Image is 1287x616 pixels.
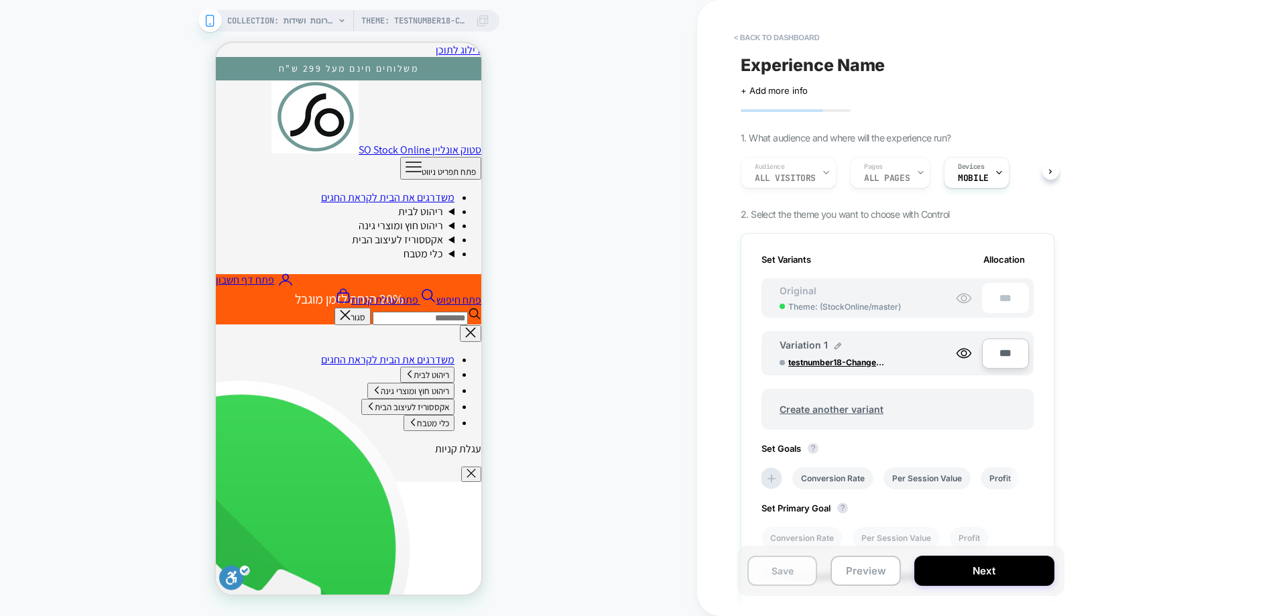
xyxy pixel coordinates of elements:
span: סטוק אונליין SO Stock Online [143,100,265,114]
li: Per Session Value [853,527,940,549]
li: Profit [981,467,1020,489]
a: פתח חיפוש [204,250,265,264]
button: סרגל נגישות [3,523,34,552]
span: Original [766,285,830,296]
input: חיפוש [157,269,252,282]
button: כלי מטבח [188,372,239,388]
li: Conversion Rate [761,527,843,549]
span: Set Goals [761,443,825,454]
span: 2. Select the theme you want to choose with Control [741,208,949,220]
button: Next [914,556,1054,586]
span: Theme: testnumber18-Changed product display on category [361,10,469,32]
span: + Add more info [741,85,808,96]
button: פתח תפריט ניווט [184,114,265,137]
span: testnumber18-Changed product display on category [788,357,889,367]
span: Experience Name [741,55,885,75]
a: פתח עגלת קניות [119,250,204,264]
a: משדרגים את הבית לקראת החגים [105,310,239,324]
span: COLLECTION: ארונות ושידות (Category) [227,10,334,32]
span: Theme: ( StockOnline/master ) [788,302,901,312]
span: פתח עגלת קניות [135,250,202,264]
span: משלוחים חינם מעל 299 ש"ח [10,21,255,32]
span: MOBILE [958,174,988,183]
span: Allocation [983,254,1025,265]
button: < back to dashboard [727,27,826,48]
button: Preview [831,556,900,586]
span: פתח תפריט ניווט [206,123,260,135]
a: סטוק אונליין SO Stock Online [56,100,265,114]
li: Per Session Value [883,467,971,489]
span: 1. What audience and where will the experience run? [741,132,951,143]
span: פתח חיפוש [221,250,265,264]
span: Devices [958,162,984,172]
a: משדרגים את הבית לקראת החגים [105,147,239,162]
li: Profit [950,527,989,549]
button: ריהוט חוץ ומוצרי גינה [151,340,239,356]
button: ריהוט לבית [184,324,239,340]
button: סגור [119,265,155,282]
span: סגור [135,268,149,280]
li: Conversion Rate [792,467,873,489]
span: Set Primary Goal [761,503,855,513]
img: edit [835,343,841,349]
button: ? [808,443,818,454]
span: Set Variants [761,254,811,265]
button: Save [747,556,817,586]
span: Create another variant [766,393,897,425]
span: Variation 1 [780,339,828,351]
button: ? [837,503,848,513]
